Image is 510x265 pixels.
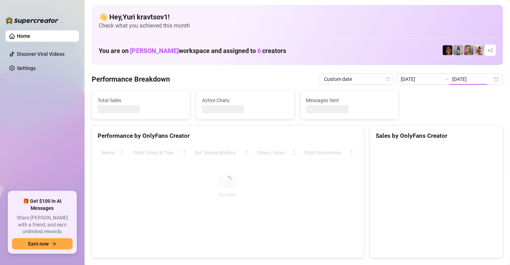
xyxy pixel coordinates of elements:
[324,74,389,84] span: Custom date
[487,46,493,54] span: + 2
[474,45,484,55] img: Green
[257,47,261,54] span: 6
[444,76,449,82] span: to
[17,33,30,39] a: Home
[376,131,497,141] div: Sales by OnlyFans Creator
[99,12,496,22] h4: 👋 Hey, Yuri kravtsov1 !
[6,17,59,24] img: logo-BBDzfeDw.svg
[452,75,492,83] input: End date
[12,198,73,212] span: 🎁 Get $100 in AI Messages
[12,238,73,249] button: Earn nowarrow-right
[130,47,179,54] span: [PERSON_NAME]
[28,241,49,247] span: Earn now
[306,96,393,104] span: Messages Sent
[202,96,289,104] span: Active Chats
[98,131,358,141] div: Performance by OnlyFans Creator
[98,96,184,104] span: Total Sales
[453,45,463,55] img: A
[92,74,170,84] h4: Performance Breakdown
[51,241,56,246] span: arrow-right
[223,175,233,184] span: loading
[99,47,286,55] h1: You are on workspace and assigned to creators
[401,75,441,83] input: Start date
[99,22,496,30] span: Check what you achieved this month
[386,77,390,81] span: calendar
[17,51,64,57] a: Discover Viral Videos
[17,65,36,71] a: Settings
[12,214,73,235] span: Share [PERSON_NAME] with a friend, and earn unlimited rewards
[443,45,453,55] img: D
[464,45,474,55] img: Cherry
[444,76,449,82] span: swap-right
